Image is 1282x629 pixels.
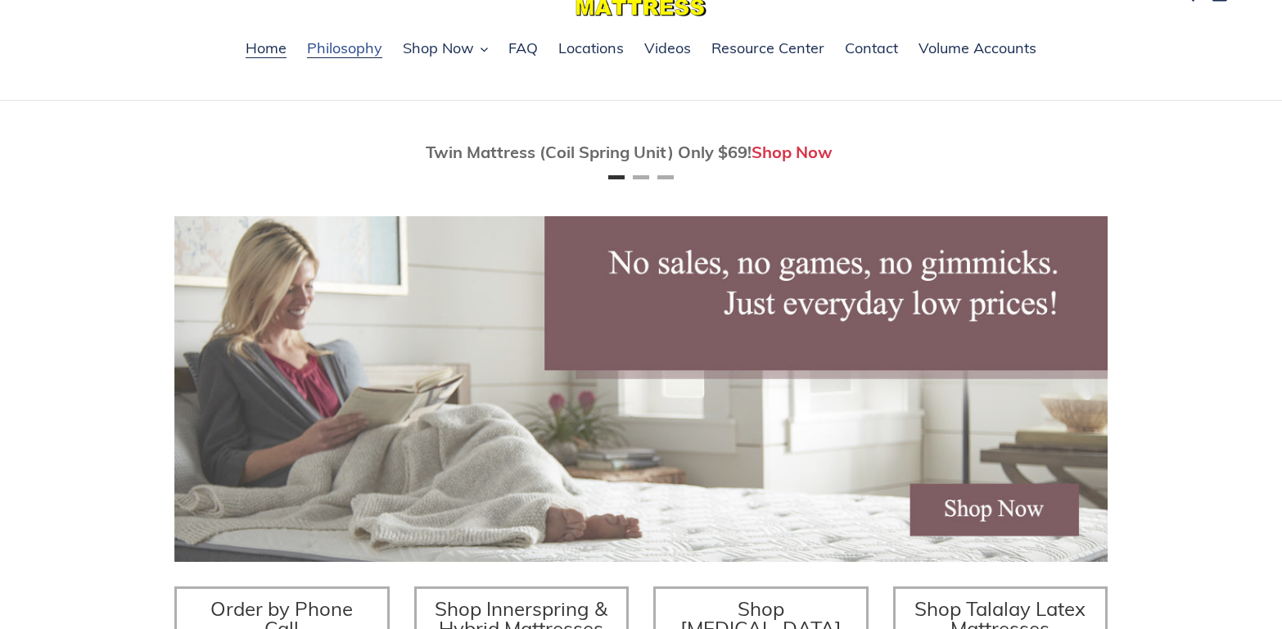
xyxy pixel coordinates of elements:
span: Videos [644,38,691,58]
a: Volume Accounts [910,37,1045,61]
a: Resource Center [703,37,833,61]
button: Page 1 [608,175,625,179]
a: Home [237,37,295,61]
a: Contact [837,37,906,61]
a: Videos [636,37,699,61]
a: Locations [550,37,632,61]
a: Shop Now [752,142,833,162]
button: Shop Now [395,37,496,61]
a: FAQ [500,37,546,61]
span: Resource Center [711,38,824,58]
span: Home [246,38,287,58]
span: FAQ [508,38,538,58]
span: Contact [845,38,898,58]
img: herobannermay2022-1652879215306_1200x.jpg [174,216,1108,562]
button: Page 3 [657,175,674,179]
span: Philosophy [307,38,382,58]
button: Page 2 [633,175,649,179]
span: Volume Accounts [919,38,1036,58]
span: Shop Now [403,38,474,58]
span: Twin Mattress (Coil Spring Unit) Only $69! [426,142,752,162]
a: Philosophy [299,37,390,61]
span: Locations [558,38,624,58]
